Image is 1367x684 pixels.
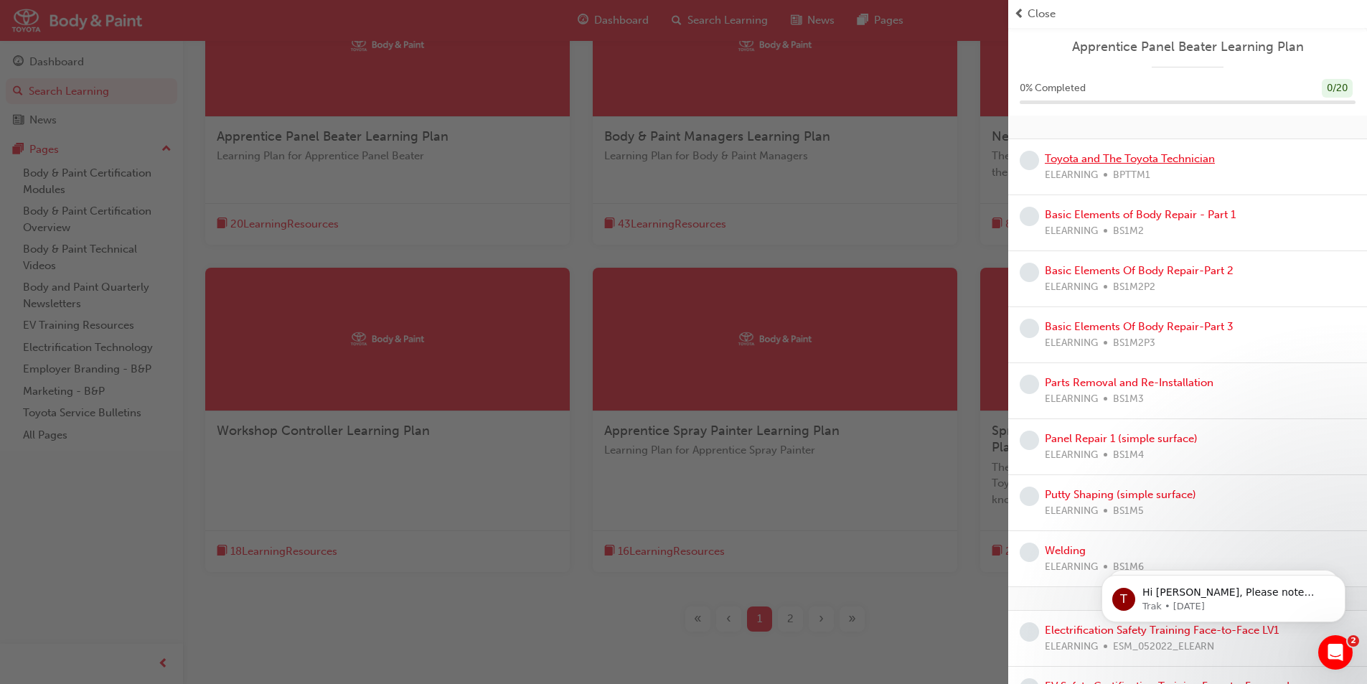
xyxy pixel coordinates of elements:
[1045,167,1098,184] span: ELEARNING
[1020,151,1039,170] span: learningRecordVerb_NONE-icon
[1045,152,1215,165] a: Toyota and The Toyota Technician
[62,42,242,124] span: Hi [PERSON_NAME], Please note that this message platform is not regularly monitored, please conta...
[1113,167,1150,184] span: BPTTM1
[1020,80,1086,97] span: 0 % Completed
[1045,559,1098,576] span: ELEARNING
[1045,376,1213,389] a: Parts Removal and Re-Installation
[1045,488,1196,501] a: Putty Shaping (simple surface)
[1020,622,1039,642] span: learningRecordVerb_NONE-icon
[1113,279,1155,296] span: BS1M2P2
[1028,6,1056,22] span: Close
[1348,635,1359,647] span: 2
[1113,223,1144,240] span: BS1M2
[1020,487,1039,506] span: learningRecordVerb_NONE-icon
[1322,79,1353,98] div: 0 / 20
[1045,223,1098,240] span: ELEARNING
[1045,503,1098,520] span: ELEARNING
[1113,335,1155,352] span: BS1M2P3
[1020,263,1039,282] span: learningRecordVerb_NONE-icon
[1045,544,1086,557] a: Welding
[1113,391,1144,408] span: BS1M3
[1113,503,1144,520] span: BS1M5
[1045,447,1098,464] span: ELEARNING
[1045,624,1279,637] a: Electrification Safety Training Face-to-Face LV1
[1045,208,1236,221] a: Basic Elements of Body Repair - Part 1
[1020,319,1039,338] span: learningRecordVerb_NONE-icon
[1020,431,1039,450] span: learningRecordVerb_NONE-icon
[1020,207,1039,226] span: learningRecordVerb_NONE-icon
[1080,545,1367,645] iframe: Intercom notifications message
[62,55,248,68] p: Message from Trak, sent 4w ago
[1318,635,1353,670] iframe: Intercom live chat
[1020,543,1039,562] span: learningRecordVerb_NONE-icon
[1113,447,1144,464] span: BS1M4
[1020,375,1039,394] span: learningRecordVerb_NONE-icon
[1045,639,1098,655] span: ELEARNING
[1045,264,1234,277] a: Basic Elements Of Body Repair-Part 2
[1045,335,1098,352] span: ELEARNING
[1014,6,1025,22] span: prev-icon
[1020,39,1356,55] a: Apprentice Panel Beater Learning Plan
[1045,432,1198,445] a: Panel Repair 1 (simple surface)
[1014,6,1361,22] button: prev-iconClose
[1045,320,1234,333] a: Basic Elements Of Body Repair-Part 3
[1045,279,1098,296] span: ELEARNING
[1113,639,1214,655] span: ESM_052022_ELEARN
[1045,391,1098,408] span: ELEARNING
